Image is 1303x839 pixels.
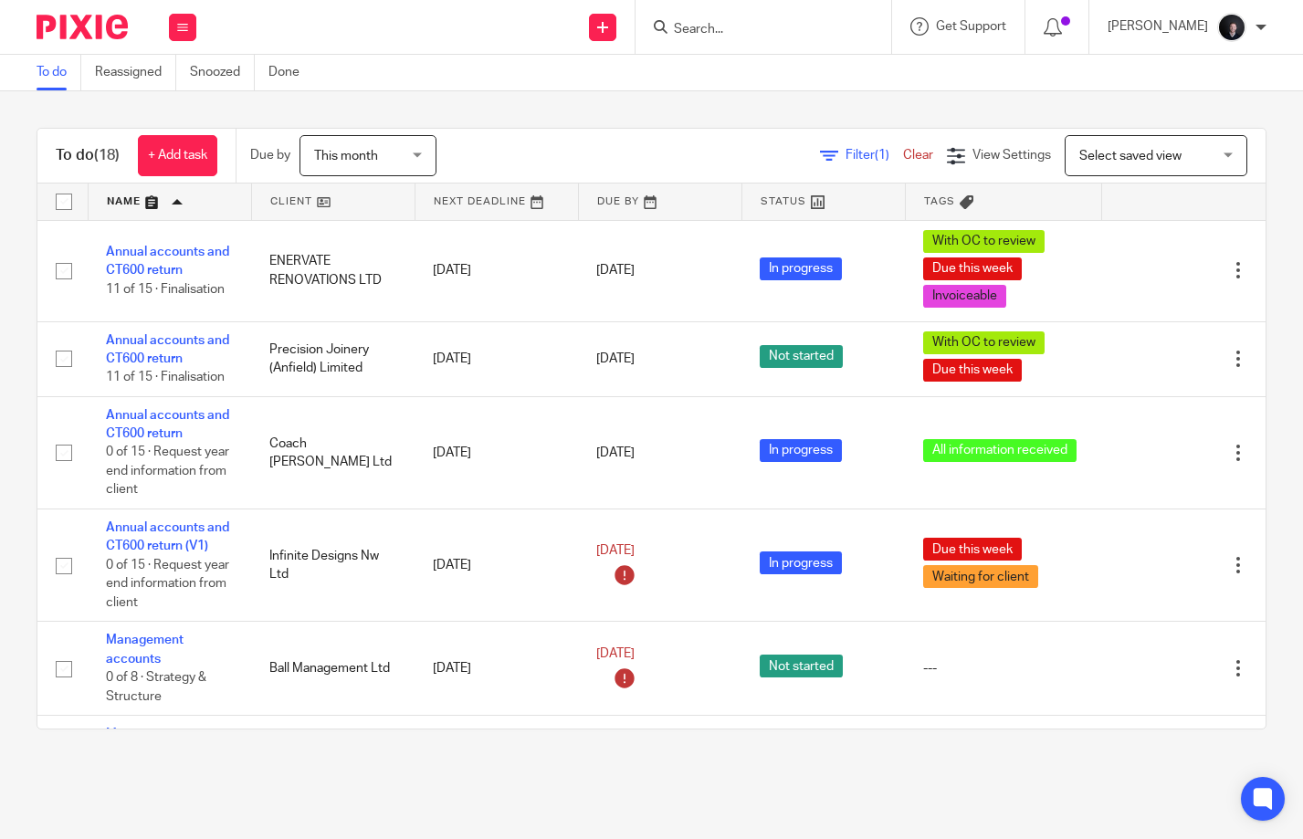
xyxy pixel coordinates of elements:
td: Ball Management Ltd [251,622,415,716]
span: Get Support [936,20,1006,33]
td: [DATE] [415,716,578,810]
span: Due this week [923,359,1022,382]
a: Done [268,55,313,90]
span: Waiting for client [923,565,1038,588]
span: This month [314,150,378,163]
a: Annual accounts and CT600 return [106,409,229,440]
p: [PERSON_NAME] [1108,17,1208,36]
span: With OC to review [923,331,1045,354]
p: Due by [250,146,290,164]
span: Due this week [923,257,1022,280]
span: View Settings [972,149,1051,162]
a: + Add task [138,135,217,176]
td: [DATE] [415,396,578,509]
span: All information received [923,439,1077,462]
span: In progress [760,257,842,280]
span: (1) [875,149,889,162]
span: 0 of 15 · Request year end information from client [106,559,229,609]
a: Management accounts [106,634,184,665]
a: Annual accounts and CT600 return [106,334,229,365]
span: [DATE] [596,544,635,557]
img: 455A2509.jpg [1217,13,1246,42]
span: 0 of 8 · Strategy & Structure [106,671,206,703]
td: Precision Joinery (Anfield) Limited [251,321,415,396]
span: [DATE] [596,352,635,365]
td: ENERVATE RENOVATIONS LTD [251,220,415,321]
span: Tags [924,196,955,206]
span: Not started [760,655,843,677]
a: Annual accounts and CT600 return (V1) [106,521,229,552]
a: Reassigned [95,55,176,90]
span: [DATE] [596,647,635,660]
span: Not started [760,345,843,368]
span: In progress [760,439,842,462]
span: [DATE] [596,446,635,459]
span: 11 of 15 · Finalisation [106,371,225,383]
span: In progress [760,551,842,574]
td: [DATE] [415,321,578,396]
div: --- [923,659,1084,677]
span: Invoiceable [923,285,1006,308]
a: Annual accounts and CT600 return [106,246,229,277]
a: To do [37,55,81,90]
span: Select saved view [1079,150,1182,163]
span: 0 of 15 · Request year end information from client [106,446,229,497]
span: With OC to review [923,230,1045,253]
input: Search [672,22,836,38]
span: [DATE] [596,264,635,277]
td: [DATE] [415,509,578,622]
td: Infinite Designs Nw Ltd [251,509,415,622]
img: Pixie [37,15,128,39]
span: 11 of 15 · Finalisation [106,283,225,296]
td: [DATE] [415,622,578,716]
span: (18) [94,148,120,163]
span: Filter [846,149,903,162]
a: Management accounts [106,728,184,759]
td: [DATE] [415,220,578,321]
a: Snoozed [190,55,255,90]
h1: To do [56,146,120,165]
td: Coach [PERSON_NAME] Ltd [251,396,415,509]
span: Due this week [923,538,1022,561]
td: Mersey Raw Ltd [251,716,415,810]
a: Clear [903,149,933,162]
